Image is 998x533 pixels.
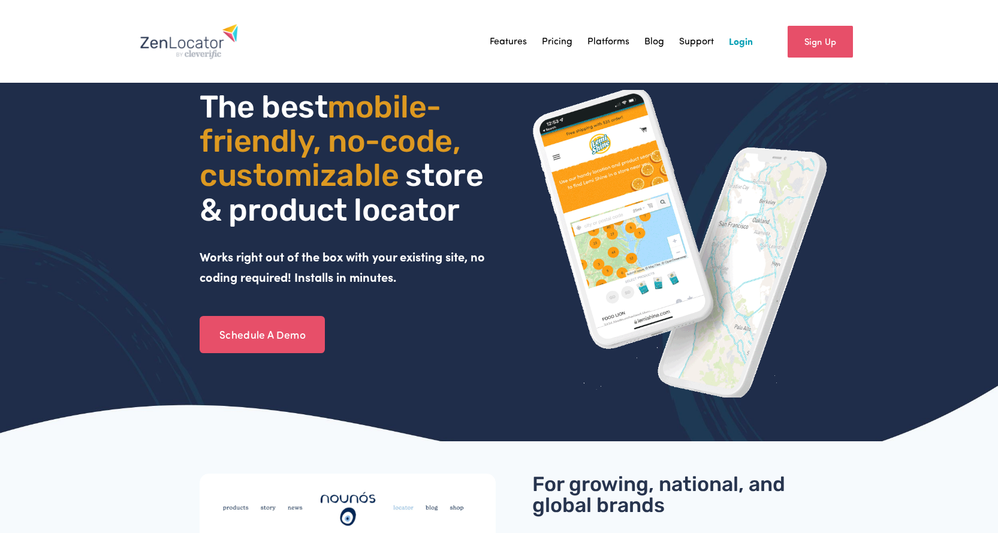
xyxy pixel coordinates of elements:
[140,23,239,59] img: Zenlocator
[788,26,853,58] a: Sign Up
[542,32,572,50] a: Pricing
[200,248,488,285] strong: Works right out of the box with your existing site, no coding required! Installs in minutes.
[587,32,629,50] a: Platforms
[200,88,327,125] span: The best
[729,32,753,50] a: Login
[644,32,664,50] a: Blog
[532,472,790,518] span: For growing, national, and global brands
[532,90,828,398] img: ZenLocator phone mockup gif
[200,316,325,353] a: Schedule A Demo
[490,32,527,50] a: Features
[679,32,714,50] a: Support
[200,156,490,228] span: store & product locator
[200,88,467,194] span: mobile- friendly, no-code, customizable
